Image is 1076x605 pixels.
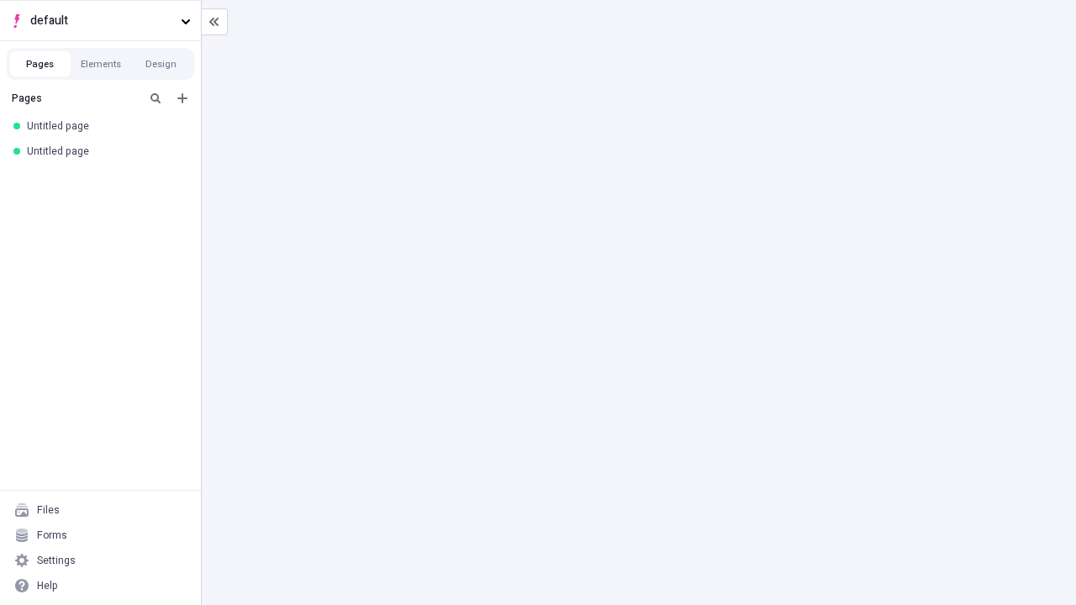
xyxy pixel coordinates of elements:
[12,92,139,105] div: Pages
[27,145,181,158] div: Untitled page
[37,503,60,517] div: Files
[30,12,174,30] span: default
[172,88,193,108] button: Add new
[10,51,71,76] button: Pages
[37,554,76,567] div: Settings
[37,529,67,542] div: Forms
[131,51,192,76] button: Design
[71,51,131,76] button: Elements
[27,119,181,133] div: Untitled page
[37,579,58,592] div: Help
